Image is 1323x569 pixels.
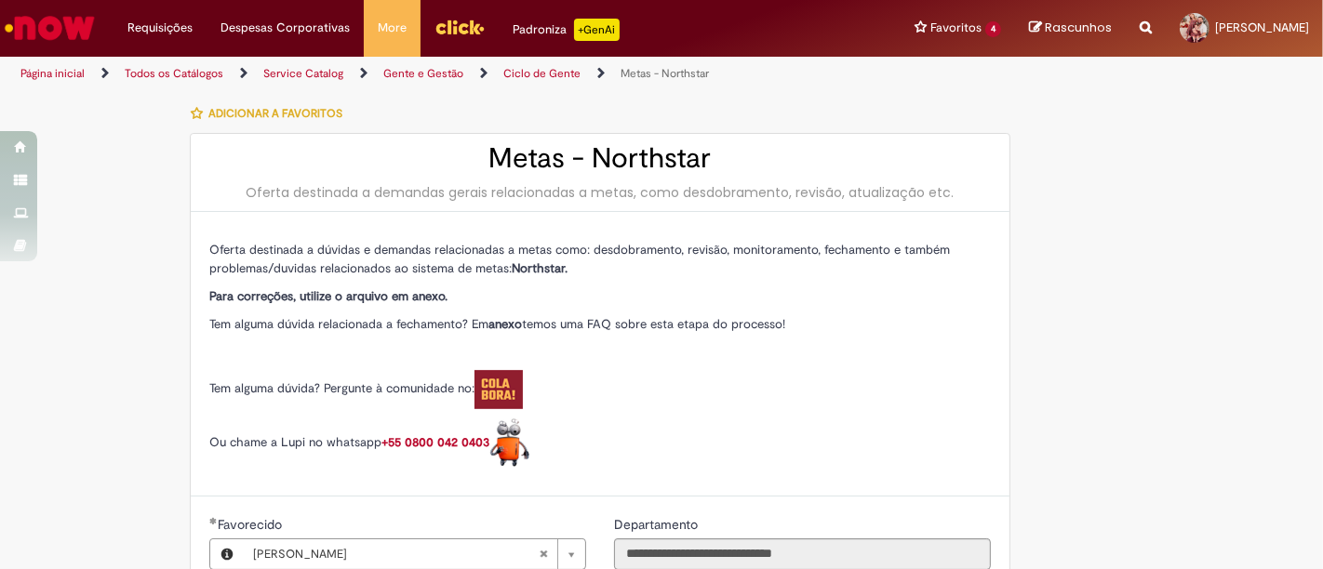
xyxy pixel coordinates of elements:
[263,66,343,81] a: Service Catalog
[209,143,991,174] h2: Metas - Northstar
[489,418,530,468] img: Lupi%20logo.pngx
[621,66,709,81] a: Metas - Northstar
[1029,20,1112,37] a: Rascunhos
[244,539,585,569] a: [PERSON_NAME]Limpar campo Favorecido
[503,66,581,81] a: Ciclo de Gente
[209,517,218,524] span: Obrigatório Preenchido
[1045,19,1112,36] span: Rascunhos
[125,66,223,81] a: Todos os Catálogos
[14,57,868,91] ul: Trilhas de página
[208,106,342,121] span: Adicionar a Favoritos
[383,66,463,81] a: Gente e Gestão
[1215,20,1309,35] span: [PERSON_NAME]
[378,19,407,37] span: More
[512,260,568,276] strong: Northstar.
[488,316,522,332] strong: anexo
[127,19,193,37] span: Requisições
[474,380,523,396] a: Colabora
[209,434,530,450] span: Ou chame a Lupi no whatsapp
[930,19,982,37] span: Favoritos
[209,183,991,202] div: Oferta destinada a demandas gerais relacionadas a metas, como desdobramento, revisão, atualização...
[20,66,85,81] a: Página inicial
[381,434,530,450] a: +55 0800 042 0403
[209,316,785,332] span: Tem alguma dúvida relacionada a fechamento? Em temos uma FAQ sobre esta etapa do processo!
[253,539,539,569] span: [PERSON_NAME]
[985,21,1001,37] span: 4
[574,19,620,41] p: +GenAi
[434,13,485,41] img: click_logo_yellow_360x200.png
[2,9,98,46] img: ServiceNow
[614,516,702,533] span: Somente leitura - Departamento
[209,242,950,276] span: Oferta destinada a dúvidas e demandas relacionadas a metas como: desdobramento, revisão, monitora...
[190,94,353,133] button: Adicionar a Favoritos
[614,515,702,534] label: Somente leitura - Departamento
[513,19,620,41] div: Padroniza
[209,288,448,304] strong: Para correções, utilize o arquivo em anexo.
[218,516,286,533] span: Necessários - Favorecido
[529,539,557,569] abbr: Limpar campo Favorecido
[474,370,523,409] img: Colabora%20logo.pngx
[209,380,523,396] span: Tem alguma dúvida? Pergunte à comunidade no:
[210,539,244,569] button: Favorecido, Visualizar este registro Cesar Augusto Antunes Maciel
[220,19,350,37] span: Despesas Corporativas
